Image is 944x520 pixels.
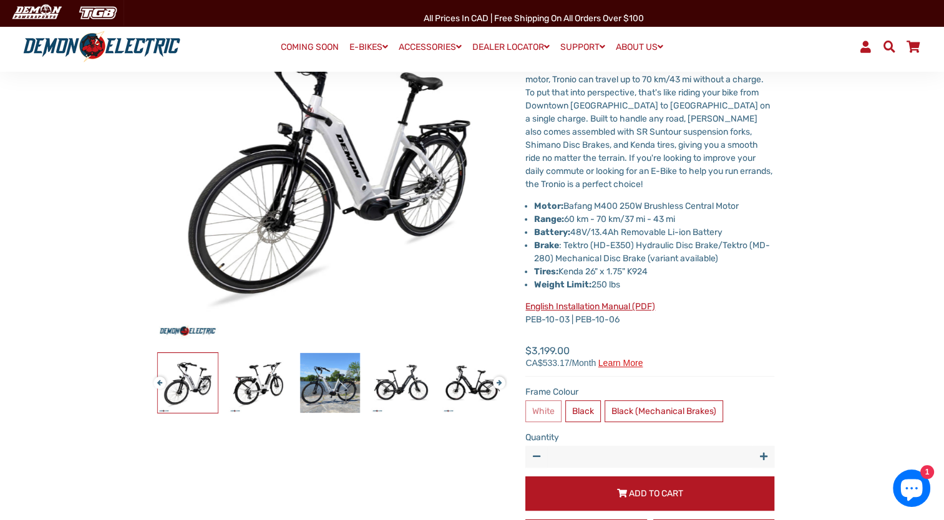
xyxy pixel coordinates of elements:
[534,239,774,265] li: : Tektro (HD-E350) Hydraulic Disc Brake/Tektro (MD-280) Mechanical Disc Brake (variant available)
[629,488,683,499] span: Add to Cart
[525,301,655,325] span: PEB-10-03 | PEB-10-06
[525,385,774,398] label: Frame Colour
[525,476,774,511] button: Add to Cart
[534,201,563,211] strong: Motor:
[752,446,774,468] button: Increase item quantity by one
[534,240,559,251] strong: Brake
[534,266,558,277] strong: Tires:
[394,38,466,56] a: ACCESSORIES
[525,446,774,468] input: quantity
[229,353,289,413] img: Tronio Commuter eBike - Demon Electric
[424,13,644,24] span: All Prices in CAD | Free shipping on all orders over $100
[605,400,723,422] label: Black (Mechanical Brakes)
[534,213,774,226] li: 60 km - 70 km/37 mi - 43 mi
[525,48,772,190] span: The perfect all-day commuter E-bike, for the everyday rider. Equipped with Samsungs 48V / 14Ah ba...
[534,226,774,239] li: 48V/13.4Ah Removable Li-ion Battery
[525,344,643,367] span: $3,199.00
[525,400,562,422] label: White
[611,38,668,56] a: ABOUT US
[345,38,392,56] a: E-BIKES
[889,469,934,510] inbox-online-store-chat: Shopify online store chat
[565,400,601,422] label: Black
[371,353,431,413] img: Tronio Commuter eBike - Demon Electric
[534,279,591,290] strong: Weight Limit:
[534,265,774,278] li: Kenda 26" x 1.75" K924
[525,301,655,312] a: English Installation Manual (PDF)
[276,39,343,56] a: COMING SOON
[468,38,554,56] a: DEALER LOCATOR
[153,370,161,385] button: Previous
[158,353,218,413] img: Tronio Commuter eBike - Demon Electric
[556,38,610,56] a: SUPPORT
[534,278,774,291] li: 250 lbs
[534,227,570,238] strong: Battery:
[534,200,774,213] li: Bafang M400 250W Brushless Central Motor
[534,214,564,224] strong: Range:
[72,2,124,23] img: TGB Canada
[442,353,502,413] img: Tronio Commuter eBike - Demon Electric
[493,370,500,385] button: Next
[525,446,547,468] button: Reduce item quantity by one
[6,2,66,23] img: Demon Electric
[300,353,360,413] img: Tronio Commuter eBike - Demon Electric
[525,431,774,444] label: Quantity
[19,31,185,63] img: Demon Electric logo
